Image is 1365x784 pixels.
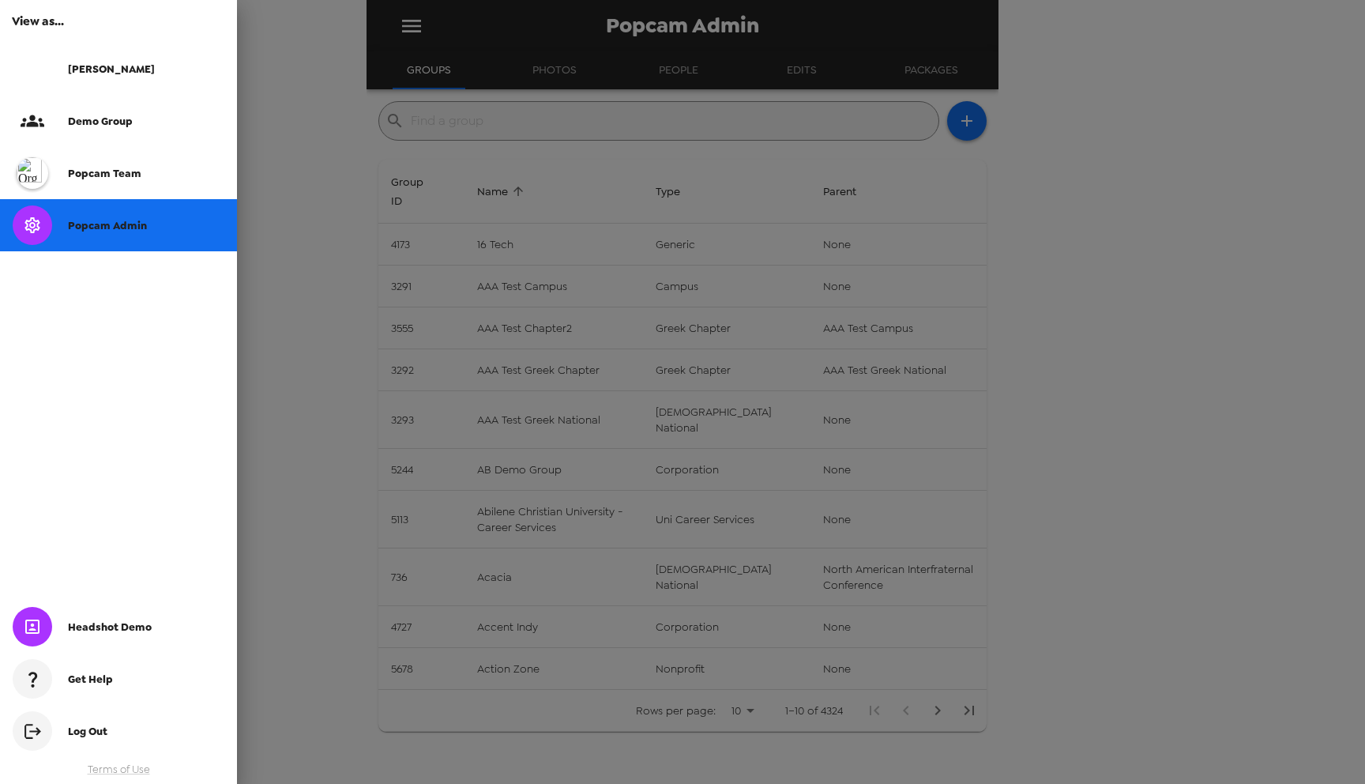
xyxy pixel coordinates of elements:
span: Log Out [68,725,107,738]
span: Get Help [68,673,113,686]
span: popcam team [68,167,141,180]
span: Headshot Demo [68,620,152,634]
span: Popcam Admin [68,219,147,232]
h6: View as... [12,12,225,31]
img: userImage [13,49,52,89]
a: Terms of Use [88,763,150,776]
span: [PERSON_NAME] [68,62,155,76]
img: org logo [17,157,48,189]
span: Demo Group [68,115,133,128]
